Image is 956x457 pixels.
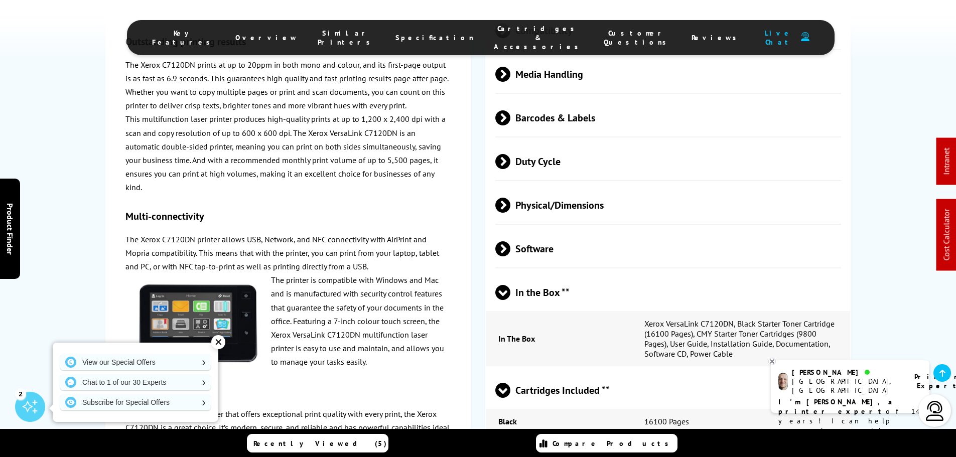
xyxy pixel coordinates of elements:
[235,33,298,42] span: Overview
[495,371,842,409] span: Cartridges Included **
[247,434,388,452] a: Recently Viewed (5)
[778,397,922,445] p: of 14 years! I can help you choose the right product
[762,29,796,47] span: Live Chat
[125,233,451,274] p: The Xerox C7120DN printer allows USB, Network, and NFC connectivity with AirPrint and Mopria comp...
[553,439,674,448] span: Compare Products
[253,439,387,448] span: Recently Viewed (5)
[778,397,895,416] b: I'm [PERSON_NAME], a printer expert
[941,148,951,175] a: Intranet
[125,274,451,369] p: The printer is compatible with Windows and Mac and is manufactured with security control features...
[495,55,842,93] span: Media Handling
[778,373,788,390] img: ashley-livechat.png
[495,99,842,136] span: Barcodes & Labels
[536,434,677,452] a: Compare Products
[60,394,211,410] a: Subscribe for Special Offers
[486,409,631,434] td: Black
[125,407,451,448] p: If you’re looking for a printer that offers exceptional print quality with every print, the Xerox...
[495,186,842,224] span: Physical/Dimensions
[318,29,375,47] span: Similar Printers
[15,388,26,399] div: 2
[139,284,258,364] img: Xerox-VersaLink-C7100-Series-TS-250.jpg
[494,24,584,51] span: Cartridges & Accessories
[395,33,474,42] span: Specification
[495,273,842,311] span: In the Box **
[60,354,211,370] a: View our Special Offers
[792,368,902,377] div: [PERSON_NAME]
[152,29,215,47] span: Key Features
[211,335,225,349] div: ✕
[604,29,671,47] span: Customer Questions
[125,58,451,113] p: The Xerox C7120DN prints at up to 20ppm in both mono and colour, and its first-page output is as ...
[925,401,945,421] img: user-headset-light.svg
[941,209,951,261] a: Cost Calculator
[792,377,902,395] div: [GEOGRAPHIC_DATA], [GEOGRAPHIC_DATA]
[125,210,451,223] h3: Multi-connectivity
[692,33,742,42] span: Reviews
[125,384,451,397] h3: A reliable choice
[5,203,15,254] span: Product Finder
[495,142,842,180] span: Duty Cycle
[495,230,842,267] span: Software
[632,311,851,366] td: Xerox VersaLink C7120DN, Black Starter Toner Cartridge (16100 Pages), CMY Starter Toner Cartridge...
[125,113,451,195] p: This multifunction laser printer produces high-quality prints at up to 1,200 x 2,400 dpi with a s...
[60,374,211,390] a: Chat to 1 of our 30 Experts
[801,32,809,42] img: user-headset-duotone.svg
[486,311,631,366] td: In The Box
[632,409,851,434] td: 16100 Pages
